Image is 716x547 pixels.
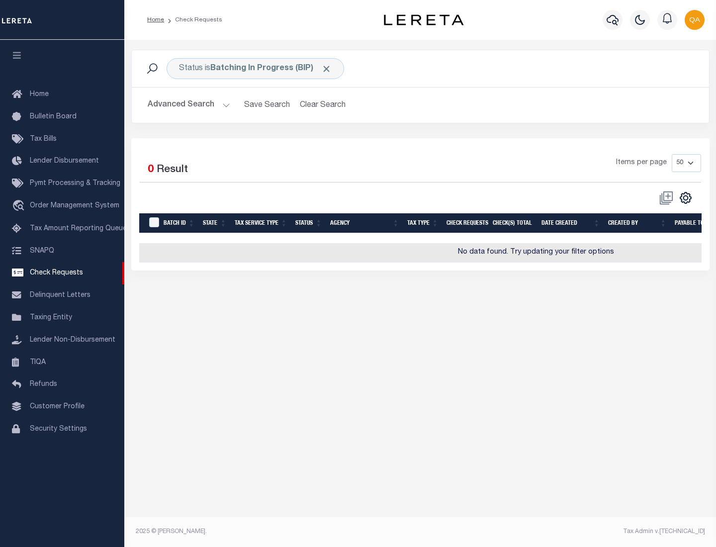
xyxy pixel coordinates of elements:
th: Batch Id: activate to sort column ascending [160,213,199,234]
span: Tax Amount Reporting Queue [30,225,127,232]
th: Check(s) Total [489,213,537,234]
button: Clear Search [296,95,350,115]
span: Items per page [616,158,667,169]
span: 0 [148,165,154,175]
label: Result [157,162,188,178]
span: Home [30,91,49,98]
span: Delinquent Letters [30,292,90,299]
span: Security Settings [30,426,87,433]
span: Check Requests [30,270,83,276]
span: Pymt Processing & Tracking [30,180,120,187]
button: Advanced Search [148,95,230,115]
span: Lender Disbursement [30,158,99,165]
span: Taxing Entity [30,314,72,321]
a: Home [147,17,164,23]
th: Status: activate to sort column ascending [291,213,326,234]
th: Tax Type: activate to sort column ascending [403,213,443,234]
span: Refunds [30,381,57,388]
li: Check Requests [164,15,222,24]
th: Agency: activate to sort column ascending [326,213,403,234]
img: logo-dark.svg [384,14,463,25]
span: Tax Bills [30,136,57,143]
div: 2025 © [PERSON_NAME]. [128,527,421,536]
div: Status is [167,58,344,79]
span: Click to Remove [321,64,332,74]
th: Date Created: activate to sort column ascending [537,213,604,234]
th: Tax Service Type: activate to sort column ascending [231,213,291,234]
span: Customer Profile [30,403,85,410]
span: Lender Non-Disbursement [30,337,115,344]
th: Check Requests [443,213,489,234]
button: Save Search [238,95,296,115]
img: svg+xml;base64,PHN2ZyB4bWxucz0iaHR0cDovL3d3dy53My5vcmcvMjAwMC9zdmciIHBvaW50ZXItZXZlbnRzPSJub25lIi... [685,10,705,30]
div: Tax Admin v.[TECHNICAL_ID] [428,527,705,536]
span: Bulletin Board [30,113,77,120]
i: travel_explore [12,200,28,213]
span: SNAPQ [30,247,54,254]
th: State: activate to sort column ascending [199,213,231,234]
span: Order Management System [30,202,119,209]
b: Batching In Progress (BIP) [210,65,332,73]
span: TIQA [30,359,46,365]
th: Created By: activate to sort column ascending [604,213,671,234]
